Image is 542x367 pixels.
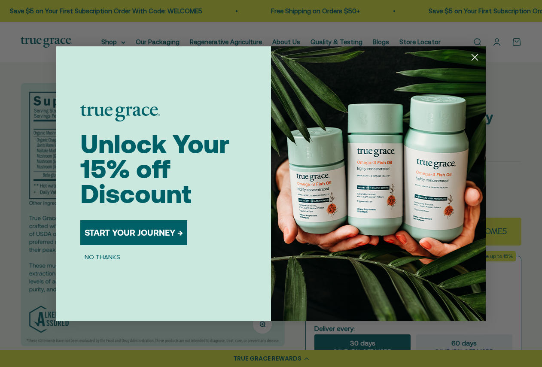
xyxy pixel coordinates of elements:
[80,252,125,262] button: NO THANKS
[467,50,482,65] button: Close dialog
[80,220,187,245] button: START YOUR JOURNEY →
[80,105,160,121] img: logo placeholder
[271,46,486,321] img: 098727d5-50f8-4f9b-9554-844bb8da1403.jpeg
[80,129,229,209] span: Unlock Your 15% off Discount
